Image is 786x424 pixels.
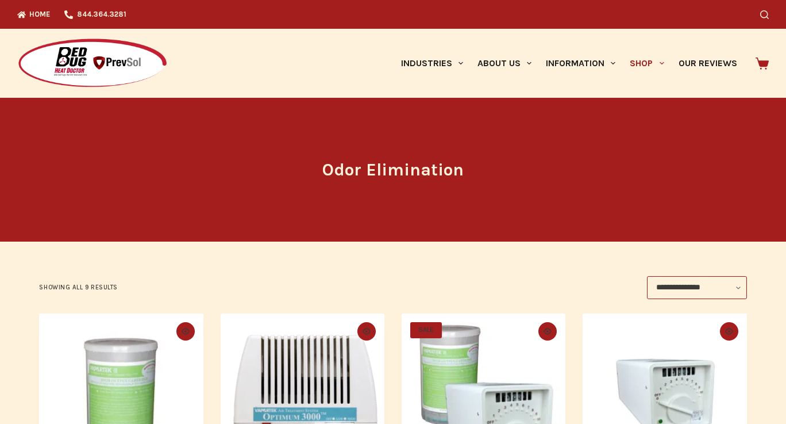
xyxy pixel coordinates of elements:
[760,10,769,19] button: Search
[17,38,168,89] img: Prevsol/Bed Bug Heat Doctor
[647,276,747,299] select: Shop order
[39,282,118,293] p: Showing all 9 results
[176,322,195,341] button: Quick view toggle
[470,29,538,98] a: About Us
[539,29,623,98] a: Information
[178,157,608,183] h1: Odor Elimination
[357,322,376,341] button: Quick view toggle
[394,29,744,98] nav: Primary
[394,29,470,98] a: Industries
[623,29,671,98] a: Shop
[410,322,442,338] span: SALE
[720,322,738,341] button: Quick view toggle
[671,29,744,98] a: Our Reviews
[538,322,557,341] button: Quick view toggle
